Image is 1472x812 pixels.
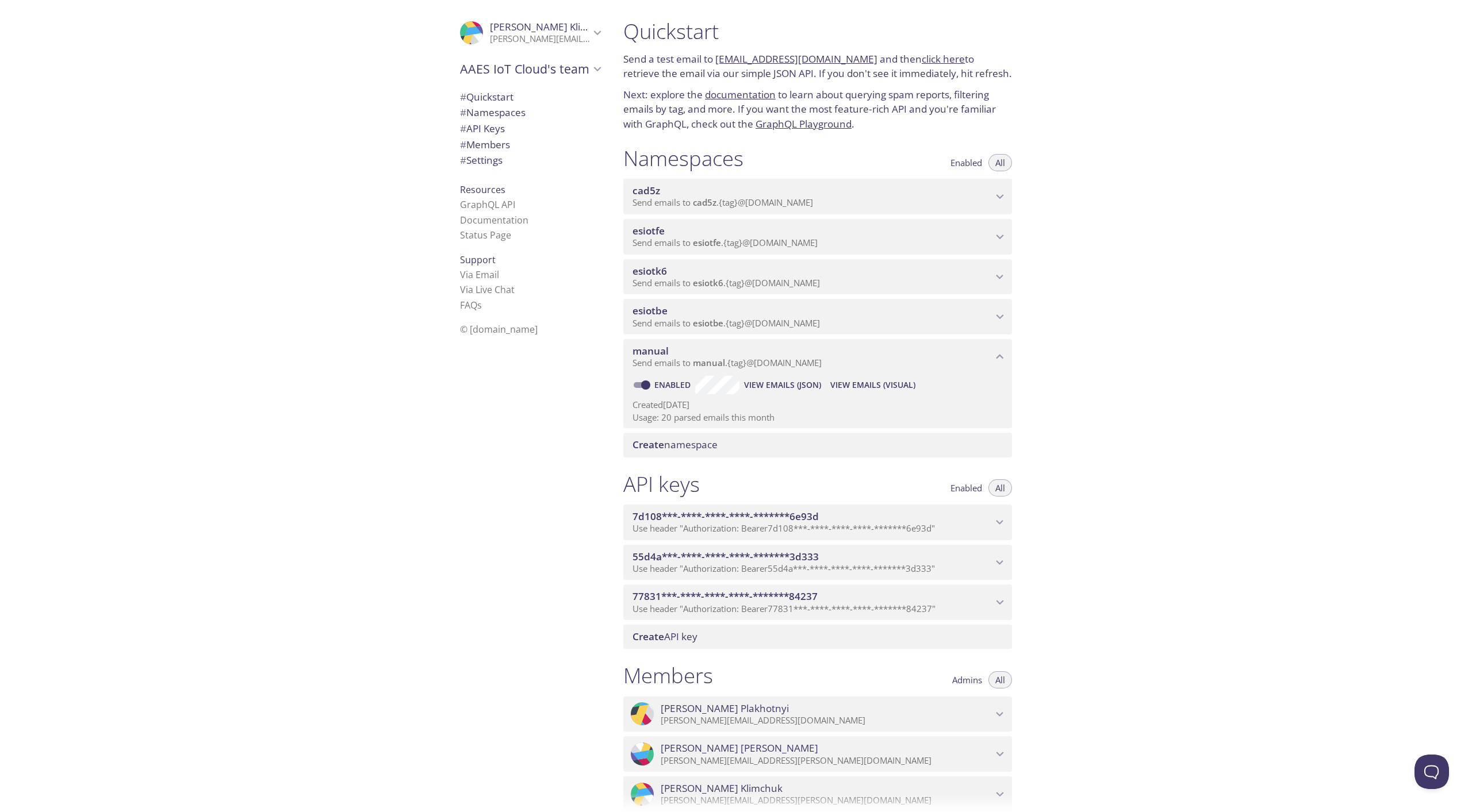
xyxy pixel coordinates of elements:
[922,52,965,66] a: click here
[623,219,1012,255] div: esiotfe namespace
[460,153,466,167] span: #
[460,323,538,336] span: © [DOMAIN_NAME]
[460,283,515,296] a: Via Live Chat
[623,339,1012,375] div: manual namespace
[632,357,822,368] span: Send emails to . {tag} @[DOMAIN_NAME]
[460,229,511,241] a: Status Page
[632,184,660,197] span: cad5z
[632,438,664,451] span: Create
[661,782,783,795] span: [PERSON_NAME] Klimchuk
[477,299,482,311] span: s
[623,145,743,171] h1: Namespaces
[460,299,482,311] a: FAQ
[451,137,609,153] div: Members
[756,117,852,130] a: GraphQL Playground
[451,14,609,52] div: Igor Klimchuk
[661,715,992,726] p: [PERSON_NAME][EMAIL_ADDRESS][DOMAIN_NAME]
[623,259,1012,295] div: esiotk6 namespace
[693,357,725,368] span: manual
[623,18,1012,44] h1: Quickstart
[693,317,723,329] span: esiotbe
[623,625,1012,649] div: Create API Key
[451,105,609,121] div: Namespaces
[632,344,669,357] span: manual
[661,702,789,715] span: [PERSON_NAME] Plakhotnyi
[460,122,466,135] span: #
[623,663,713,688] h1: Members
[623,696,1012,732] div: Alex Plakhotnyi
[451,152,609,168] div: Team Settings
[632,411,1003,424] p: Usage: 20 parsed emails this month
[988,671,1012,688] button: All
[632,304,668,317] span: esiotbe
[632,630,697,643] span: API key
[693,237,721,248] span: esiotfe
[632,277,820,288] span: Send emails to . {tag} @[DOMAIN_NAME]
[623,299,1012,334] div: esiotbe namespace
[988,479,1012,497] button: All
[623,736,1012,772] div: Bartosz Kosowski
[623,471,700,497] h1: API keys
[632,224,665,237] span: esiotfe
[460,153,503,167] span: Settings
[623,776,1012,812] div: Igor Klimchuk
[451,54,609,84] div: AAES IoT Cloud's team
[632,317,820,329] span: Send emails to . {tag} @[DOMAIN_NAME]
[490,20,612,33] span: [PERSON_NAME] Klimchuk
[623,179,1012,214] div: cad5z namespace
[460,214,528,226] a: Documentation
[632,197,813,208] span: Send emails to . {tag} @[DOMAIN_NAME]
[944,154,989,171] button: Enabled
[988,154,1012,171] button: All
[944,479,989,497] button: Enabled
[460,106,466,119] span: #
[460,198,515,211] a: GraphQL API
[460,138,510,151] span: Members
[451,89,609,105] div: Quickstart
[830,378,915,392] span: View Emails (Visual)
[460,61,590,77] span: AAES IoT Cloud's team
[623,87,1012,132] p: Next: explore the to learn about querying spam reports, filtering emails by tag, and more. If you...
[632,264,667,278] span: esiotk6
[632,438,718,451] span: namespace
[945,671,989,688] button: Admins
[623,52,1012,81] p: Send a test email to and then to retrieve the email via our simple JSON API. If you don't see it ...
[1414,755,1449,789] iframe: Help Scout Beacon - Open
[661,755,992,767] p: [PERSON_NAME][EMAIL_ADDRESS][PERSON_NAME][DOMAIN_NAME]
[460,183,505,196] span: Resources
[693,277,723,288] span: esiotk6
[460,138,466,151] span: #
[460,106,526,119] span: Namespaces
[460,122,505,135] span: API Keys
[693,197,716,208] span: cad5z
[451,121,609,137] div: API Keys
[490,33,590,45] p: [PERSON_NAME][EMAIL_ADDRESS][PERSON_NAME][DOMAIN_NAME]
[632,630,664,643] span: Create
[460,90,513,103] span: Quickstart
[826,376,920,394] button: View Emails (Visual)
[460,253,496,266] span: Support
[623,433,1012,457] div: Create namespace
[744,378,821,392] span: View Emails (JSON)
[460,90,466,103] span: #
[460,268,499,281] a: Via Email
[715,52,877,66] a: [EMAIL_ADDRESS][DOMAIN_NAME]
[653,379,695,390] a: Enabled
[739,376,826,394] button: View Emails (JSON)
[705,88,776,101] a: documentation
[661,742,818,755] span: [PERSON_NAME] [PERSON_NAME]
[632,237,818,248] span: Send emails to . {tag} @[DOMAIN_NAME]
[632,399,1003,411] p: Created [DATE]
